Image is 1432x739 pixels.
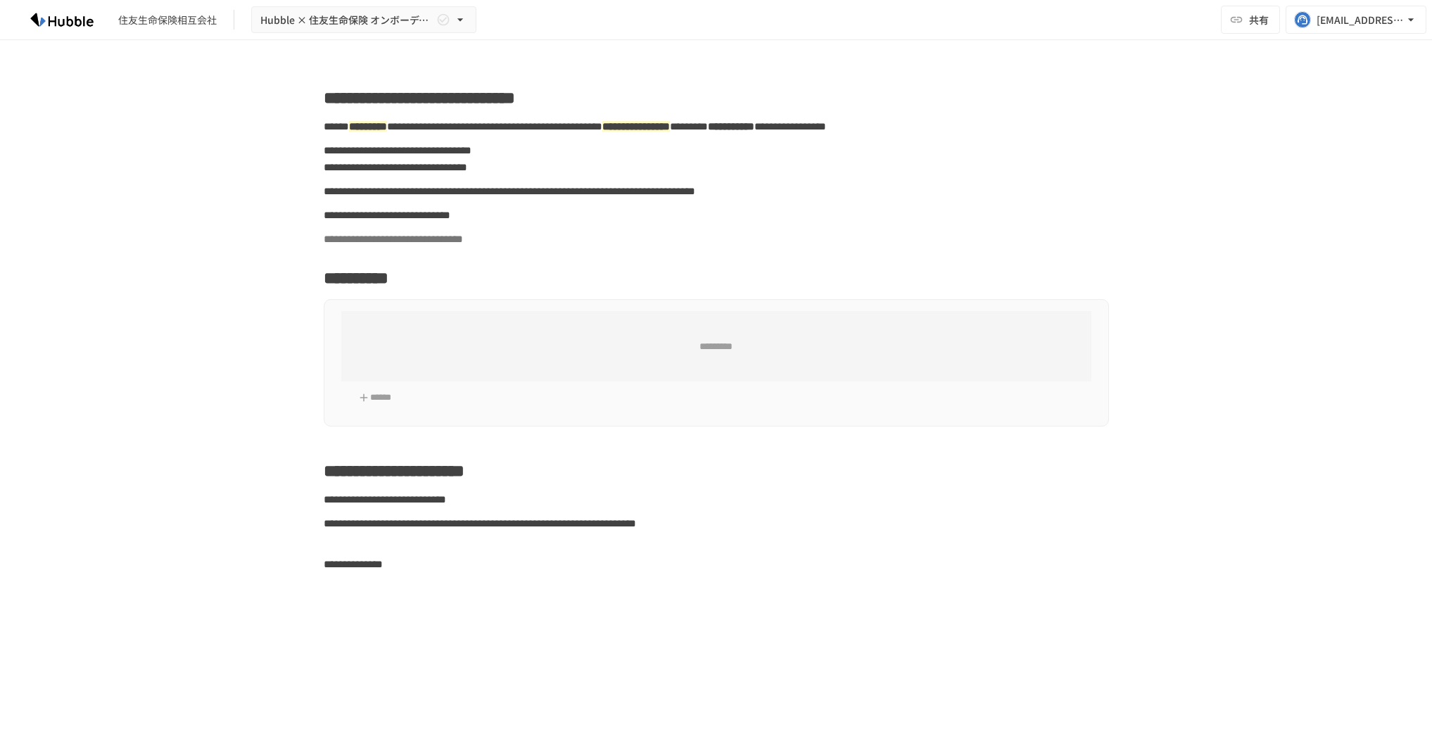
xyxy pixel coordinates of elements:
img: HzDRNkGCf7KYO4GfwKnzITak6oVsp5RHeZBEM1dQFiQ [17,8,107,31]
div: [EMAIL_ADDRESS][DOMAIN_NAME] [1317,11,1404,29]
button: [EMAIL_ADDRESS][DOMAIN_NAME] [1286,6,1426,34]
button: Hubble × 住友生命保険 オンボーディングプロジェクト [251,6,476,34]
div: 住友生命保険相互会社 [118,13,217,27]
span: Hubble × 住友生命保険 オンボーディングプロジェクト [260,11,433,29]
span: 共有 [1249,12,1269,27]
button: 共有 [1221,6,1280,34]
